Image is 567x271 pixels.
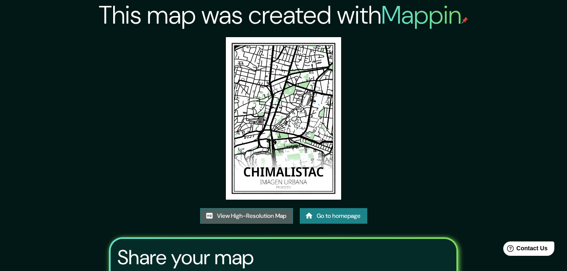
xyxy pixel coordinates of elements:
[200,208,293,224] a: View High-Resolution Map
[117,246,254,269] h3: Share your map
[226,37,341,200] img: created-map
[461,17,468,24] img: mappin-pin
[300,208,367,224] a: Go to homepage
[492,238,558,262] iframe: Help widget launcher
